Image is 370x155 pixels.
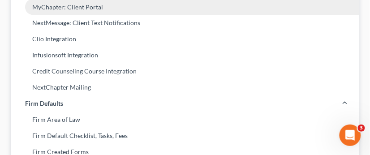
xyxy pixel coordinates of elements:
[11,128,359,144] a: Firm Default Checklist, Tasks, Fees
[11,47,359,64] a: Infusionsoft Integration
[11,80,359,96] a: NextChapter Mailing
[123,119,246,155] button: Messages
[247,119,370,155] button: Help
[345,14,361,30] div: Close
[18,79,352,94] p: How can we help?
[52,142,72,148] span: Home
[11,15,359,31] a: NextMessage: Client Text Notifications
[170,142,201,148] span: Messages
[358,125,365,132] span: 3
[11,96,359,112] a: Firm Defaults
[11,64,359,80] a: Credit Counseling Course Integration
[301,142,315,148] span: Help
[9,105,361,139] div: Send us a message
[18,113,340,122] div: Send us a message
[287,14,305,32] img: Profile image for Sara
[25,99,63,108] span: Firm Defaults
[340,125,361,146] iframe: Intercom live chat
[321,14,339,32] img: Profile image for Lindsey
[304,14,322,32] img: Profile image for Emma
[18,17,108,31] img: logo
[11,112,359,128] a: Firm Area of Law
[11,31,359,47] a: Clio Integration
[18,64,352,79] p: Hi there!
